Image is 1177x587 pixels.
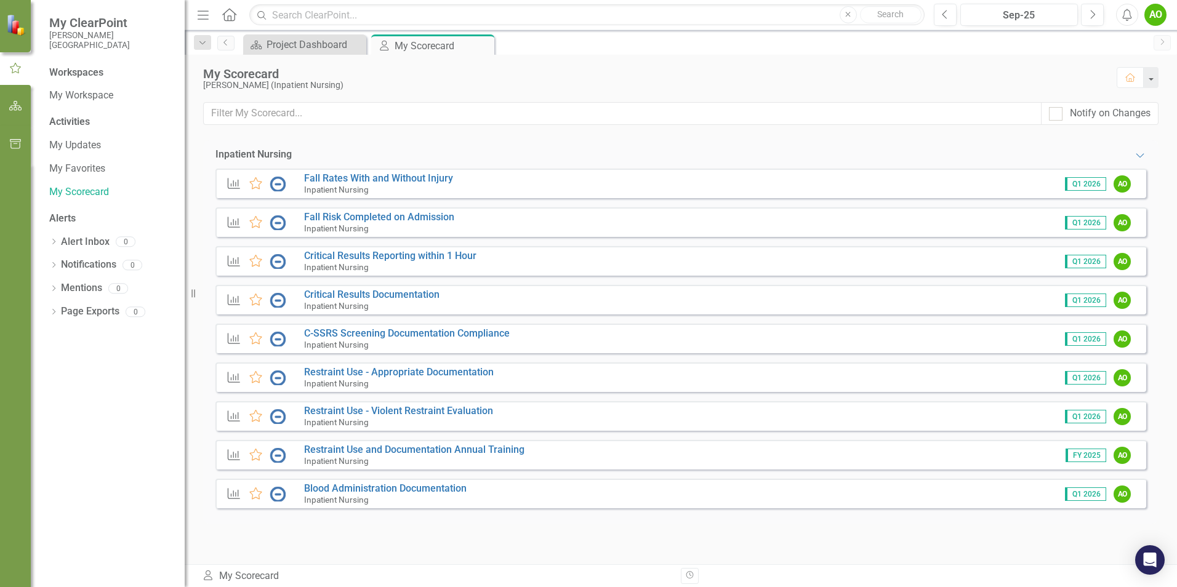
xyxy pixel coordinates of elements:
[304,185,369,194] small: Inpatient Nursing
[304,289,440,300] a: Critical Results Documentation
[860,6,922,23] button: Search
[1065,410,1106,423] span: Q1 2026
[395,38,491,54] div: My Scorecard
[1065,177,1106,191] span: Q1 2026
[267,37,363,52] div: Project Dashboard
[246,37,363,52] a: Project Dashboard
[126,306,145,317] div: 0
[1114,408,1131,425] div: AO
[1065,255,1106,268] span: Q1 2026
[304,482,467,494] a: Blood Administration Documentation
[270,215,286,230] img: No Information
[215,148,292,162] div: Inpatient Nursing
[304,495,369,505] small: Inpatient Nursing
[270,332,286,346] img: No Information
[270,409,286,424] img: No Information
[49,15,172,30] span: My ClearPoint
[1114,485,1131,503] div: AO
[1135,545,1165,575] div: Open Intercom Messenger
[203,67,1104,81] div: My Scorecard
[304,417,369,427] small: Inpatient Nursing
[1066,449,1106,462] span: FY 2025
[1114,292,1131,309] div: AO
[304,340,369,349] small: Inpatient Nursing
[270,254,286,269] img: No Information
[304,405,493,417] a: Restraint Use - Violent Restraint Evaluation
[1065,487,1106,501] span: Q1 2026
[49,30,172,50] small: [PERSON_NAME][GEOGRAPHIC_DATA]
[116,237,135,247] div: 0
[304,456,369,466] small: Inpatient Nursing
[1114,330,1131,348] div: AO
[1114,369,1131,386] div: AO
[61,305,119,319] a: Page Exports
[304,250,476,262] a: Critical Results Reporting within 1 Hour
[304,444,524,455] a: Restraint Use and Documentation Annual Training
[270,293,286,308] img: No Information
[1114,253,1131,270] div: AO
[203,81,1104,90] div: [PERSON_NAME] (Inpatient Nursing)
[960,4,1078,26] button: Sep-25
[6,14,28,36] img: ClearPoint Strategy
[304,262,369,272] small: Inpatient Nursing
[49,162,172,176] a: My Favorites
[1114,175,1131,193] div: AO
[49,66,103,80] div: Workspaces
[123,260,142,270] div: 0
[1070,106,1151,121] div: Notify on Changes
[270,370,286,385] img: No Information
[1065,371,1106,385] span: Q1 2026
[49,212,172,226] div: Alerts
[1114,214,1131,231] div: AO
[304,172,453,184] a: Fall Rates With and Without Injury
[1114,447,1131,464] div: AO
[1065,293,1106,307] span: Q1 2026
[249,4,925,26] input: Search ClearPoint...
[304,211,454,223] a: Fall Risk Completed on Admission
[304,223,369,233] small: Inpatient Nursing
[304,327,510,339] a: C-SSRS Screening Documentation Compliance
[61,281,102,295] a: Mentions
[877,9,904,19] span: Search
[1144,4,1167,26] button: AO
[270,487,286,501] img: No Information
[61,258,116,272] a: Notifications
[1065,216,1106,230] span: Q1 2026
[304,378,369,388] small: Inpatient Nursing
[49,185,172,199] a: My Scorecard
[49,115,172,129] div: Activities
[304,301,369,311] small: Inpatient Nursing
[304,366,494,378] a: Restraint Use - Appropriate Documentation
[965,8,1074,23] div: Sep-25
[270,177,286,191] img: No Information
[1065,332,1106,346] span: Q1 2026
[49,89,172,103] a: My Workspace
[270,448,286,463] img: No Information
[108,283,128,293] div: 0
[61,235,110,249] a: Alert Inbox
[203,102,1042,125] input: Filter My Scorecard...
[202,569,672,583] div: My Scorecard
[49,138,172,153] a: My Updates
